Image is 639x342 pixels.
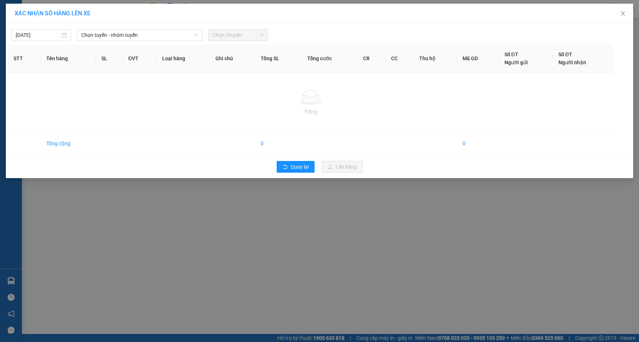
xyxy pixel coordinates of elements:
li: In ngày: 13:40 13/09 [4,54,81,64]
span: Số ĐT [504,51,518,57]
span: Chọn chuyến [213,30,264,41]
th: CC [385,45,413,73]
td: Tổng cộng [40,134,96,154]
th: Ghi chú [210,45,255,73]
span: down [194,33,198,37]
th: Tổng SL [255,45,301,73]
th: Tên hàng [40,45,96,73]
span: Quay lại [291,163,309,171]
span: Chọn tuyến - nhóm tuyến [81,30,198,41]
span: Người nhận [558,59,586,65]
th: CR [357,45,385,73]
button: rollbackQuay lại [277,161,315,173]
li: [PERSON_NAME] [4,44,81,54]
button: uploadLên hàng [322,161,363,173]
span: rollback [283,164,288,170]
button: Close [613,4,633,24]
th: Mã GD [457,45,498,73]
span: Người gửi [504,59,528,65]
span: close [620,11,626,16]
th: STT [8,45,40,73]
input: 13/09/2025 [16,31,60,39]
th: SL [96,45,122,73]
td: 0 [255,134,301,154]
th: Loại hàng [156,45,210,73]
span: Số ĐT [558,51,572,57]
th: Tổng cước [301,45,357,73]
span: XÁC NHẬN SỐ HÀNG LÊN XE [15,10,90,17]
th: Thu hộ [413,45,457,73]
div: Trống [13,108,607,116]
td: 0 [457,134,498,154]
th: ĐVT [122,45,156,73]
